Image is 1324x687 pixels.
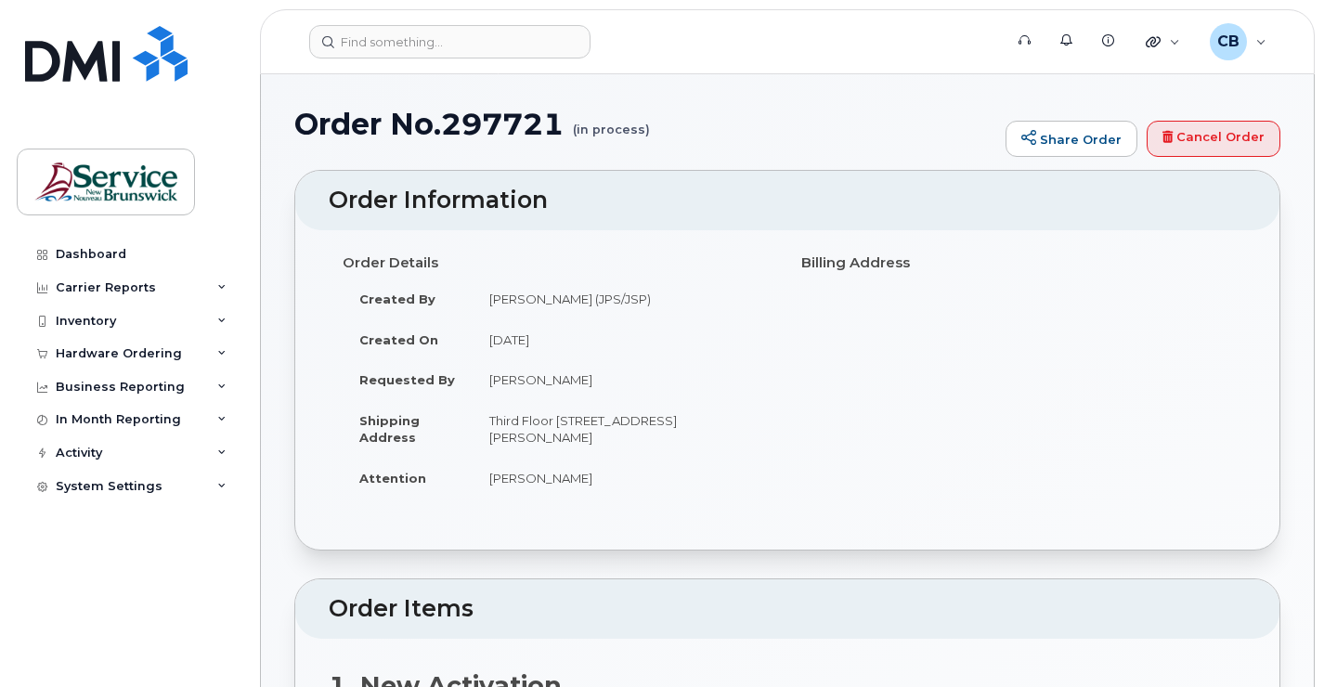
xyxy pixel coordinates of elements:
strong: Attention [359,471,426,486]
td: [DATE] [473,319,773,360]
strong: Created On [359,332,438,347]
td: [PERSON_NAME] (JPS/JSP) [473,279,773,319]
a: Share Order [1006,121,1137,158]
h4: Order Details [343,255,773,271]
h2: Order Items [329,596,1246,622]
a: Cancel Order [1147,121,1280,158]
small: (in process) [573,108,650,136]
td: [PERSON_NAME] [473,359,773,400]
h4: Billing Address [801,255,1232,271]
td: Third Floor [STREET_ADDRESS][PERSON_NAME] [473,400,773,458]
td: [PERSON_NAME] [473,458,773,499]
h1: Order No.297721 [294,108,996,140]
strong: Requested By [359,372,455,387]
h2: Order Information [329,188,1246,214]
strong: Created By [359,292,435,306]
strong: Shipping Address [359,413,420,446]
